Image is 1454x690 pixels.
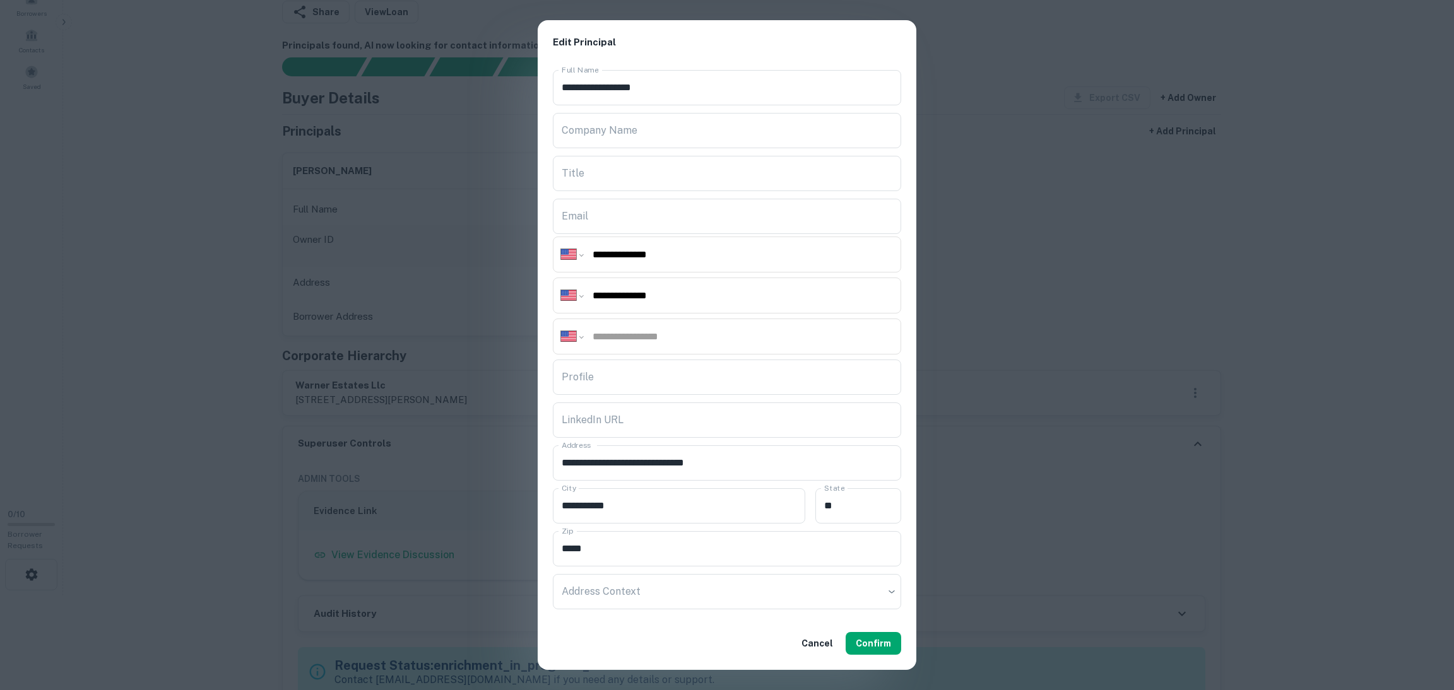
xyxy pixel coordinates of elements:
[846,632,901,655] button: Confirm
[562,440,591,450] label: Address
[562,64,599,75] label: Full Name
[553,574,901,609] div: ​
[538,20,916,65] h2: Edit Principal
[796,632,838,655] button: Cancel
[1391,589,1454,650] iframe: Chat Widget
[824,482,844,493] label: State
[562,482,576,493] label: City
[562,525,573,536] label: Zip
